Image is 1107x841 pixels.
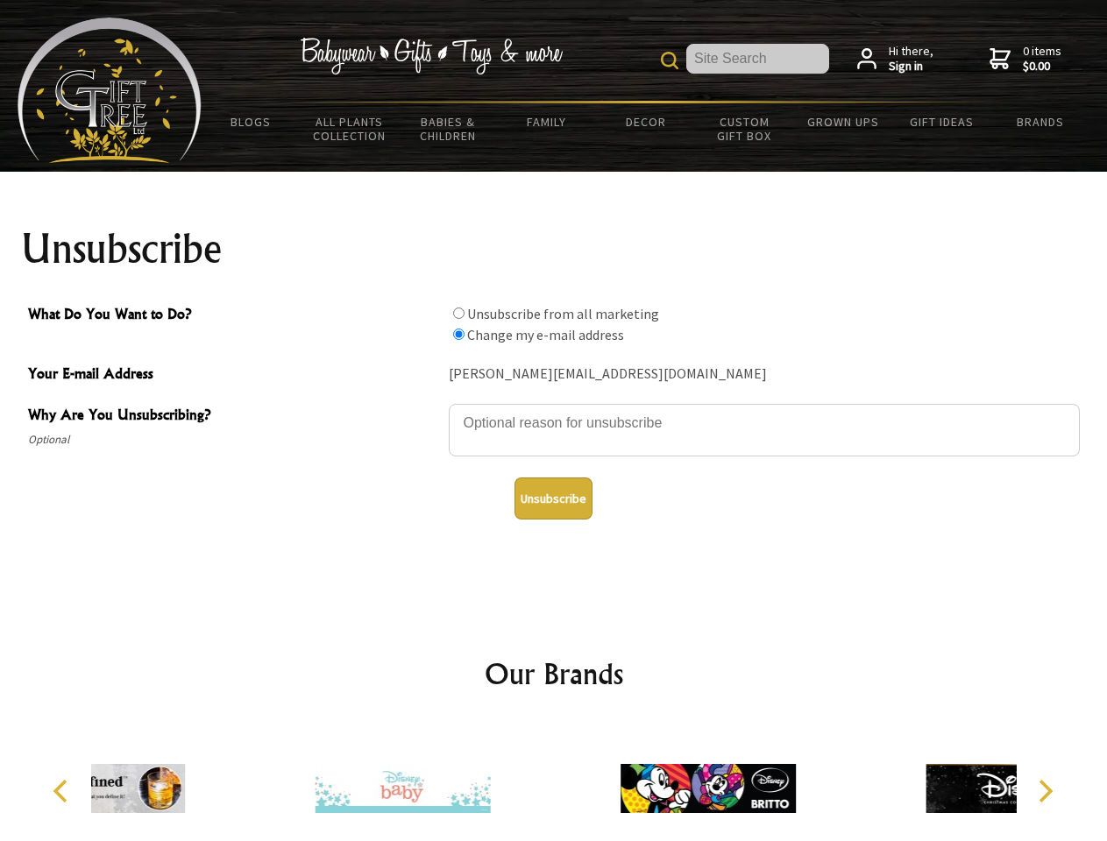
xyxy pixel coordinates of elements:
[990,44,1061,74] a: 0 items$0.00
[18,18,202,163] img: Babyware - Gifts - Toys and more...
[695,103,794,154] a: Custom Gift Box
[467,326,624,343] label: Change my e-mail address
[449,361,1080,388] div: [PERSON_NAME][EMAIL_ADDRESS][DOMAIN_NAME]
[1023,59,1061,74] strong: $0.00
[28,429,440,450] span: Optional
[514,477,593,519] button: Unsubscribe
[793,103,892,140] a: Grown Ups
[28,404,440,429] span: Why Are You Unsubscribing?
[35,653,1073,695] h2: Our Brands
[453,329,465,340] input: What Do You Want to Do?
[498,103,597,140] a: Family
[449,404,1080,456] textarea: Why Are You Unsubscribing?
[686,44,829,74] input: Site Search
[28,363,440,388] span: Your E-mail Address
[399,103,498,154] a: Babies & Children
[300,38,563,74] img: Babywear - Gifts - Toys & more
[661,52,678,69] img: product search
[21,228,1087,270] h1: Unsubscribe
[1025,772,1064,810] button: Next
[202,103,301,140] a: BLOGS
[889,44,933,74] span: Hi there,
[44,772,82,810] button: Previous
[857,44,933,74] a: Hi there,Sign in
[1023,43,1061,74] span: 0 items
[467,305,659,322] label: Unsubscribe from all marketing
[28,303,440,329] span: What Do You Want to Do?
[596,103,695,140] a: Decor
[301,103,400,154] a: All Plants Collection
[889,59,933,74] strong: Sign in
[892,103,991,140] a: Gift Ideas
[991,103,1090,140] a: Brands
[453,307,465,319] input: What Do You Want to Do?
